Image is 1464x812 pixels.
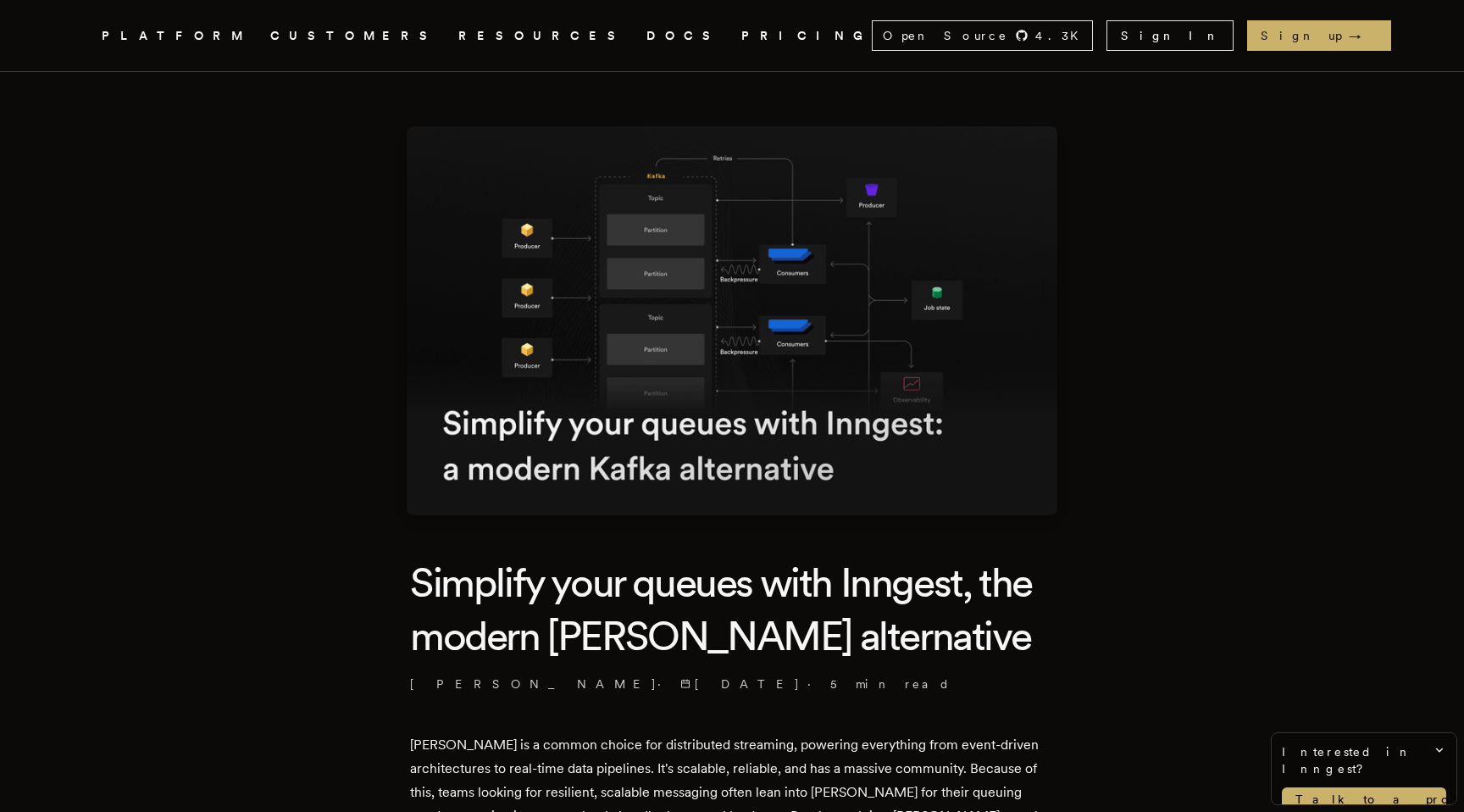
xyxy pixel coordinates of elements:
[1282,787,1446,811] a: Talk to a product expert
[646,25,721,47] a: DOCS
[458,25,626,47] button: RESOURCES
[270,25,438,47] a: CUSTOMERS
[102,25,250,47] button: PLATFORM
[1247,20,1391,51] a: Sign up
[410,676,1054,692] p: [PERSON_NAME] · ·
[1035,27,1089,44] span: 4.3 K
[407,126,1057,515] img: Featured image for Simplify your queues with Inngest, the modern Kafka alternative blog post
[1106,20,1234,51] a: Sign In
[1282,743,1446,777] span: Interested in Inngest?
[883,27,1008,44] span: Open Source
[410,556,1054,662] h1: Simplify your queues with Inngest, the modern [PERSON_NAME] alternative
[680,676,801,692] span: [DATE]
[1349,27,1378,44] span: →
[830,676,951,692] span: 5 min read
[741,25,872,47] a: PRICING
